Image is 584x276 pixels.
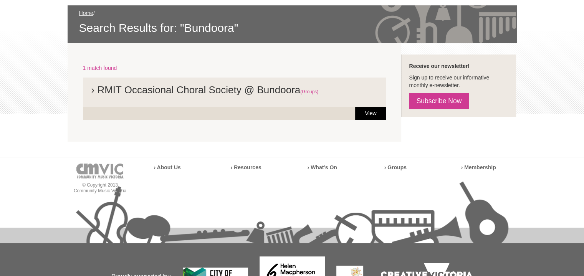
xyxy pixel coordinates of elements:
[300,89,318,94] span: (Groups)
[384,164,407,170] a: › Groups
[355,107,386,120] a: View
[231,164,261,170] a: › Resources
[461,164,496,170] a: › Membership
[89,84,380,100] h2: › RMIT Occasional Choral Society @ Bundoora
[409,63,469,69] strong: Receive our newsletter!
[409,74,508,89] p: Sign up to receive our informative monthly e-newsletter.
[76,164,124,178] img: cmvic-logo-footer.png
[308,164,337,170] a: › What’s On
[83,64,386,72] p: 1 match found
[68,182,133,194] p: © Copyright 2013 Community Music Victoria
[409,93,469,109] a: Subscribe Now
[79,9,505,35] div: /
[79,21,505,35] span: Search Results for: "Bundoora"
[154,164,181,170] a: › About Us
[79,10,93,16] a: Home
